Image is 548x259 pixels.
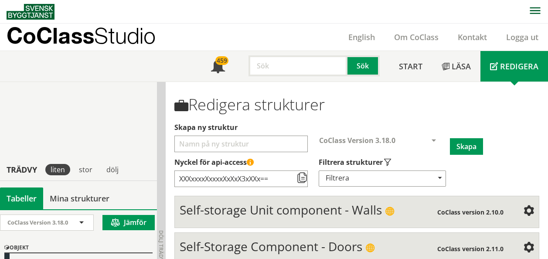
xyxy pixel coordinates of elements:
input: Nyckel till åtkomststruktur via API (kräver API-licensabonnemang) [174,170,308,187]
span: Notifikationer [211,60,225,74]
a: 459 [201,51,235,82]
span: Inställningar [524,243,534,253]
a: Kontakt [448,32,497,42]
div: dölj [101,164,124,175]
span: CoClass version 2.11.0 [437,245,504,253]
span: Redigera [500,61,538,72]
a: Läsa [432,51,480,82]
p: CoClass [7,31,156,41]
div: liten [45,164,70,175]
button: Sök [347,55,380,76]
div: Trädvy [2,165,42,174]
span: Publik struktur [385,207,395,216]
button: Jämför [102,215,155,230]
span: Läsa [452,61,471,72]
span: Studio [94,23,156,48]
div: 459 [215,56,228,65]
div: Filtrera [319,170,446,187]
img: Svensk Byggtjänst [7,4,54,20]
a: English [339,32,385,42]
div: Välj CoClass-version för att skapa en ny struktur [312,136,450,157]
button: Skapa [450,138,483,155]
span: Kopiera [297,173,307,184]
span: Self-storage Unit component - Walls [180,201,382,218]
a: CoClassStudio [7,24,174,51]
label: Välj ett namn för att skapa en ny struktur [174,123,539,132]
div: Objekt [4,243,153,253]
span: CoClass Version 3.18.0 [7,218,68,226]
a: Logga ut [497,32,548,42]
span: Denna API-nyckel ger åtkomst till alla strukturer som du har skapat eller delat med dig av. Håll ... [247,159,254,166]
a: Mina strukturer [43,187,116,209]
h1: Redigera strukturer [174,95,539,114]
span: Inställningar [524,206,534,217]
span: Publik struktur [365,243,375,253]
span: Self-Storage Component - Doors [180,238,362,255]
input: Sök [248,55,347,76]
a: Redigera [480,51,548,82]
input: Välj ett namn för att skapa en ny struktur Välj vilka typer av strukturer som ska visas i din str... [174,136,308,152]
div: stor [74,164,98,175]
label: Nyckel till åtkomststruktur via API (kräver API-licensabonnemang) [174,157,539,167]
span: CoClass Version 3.18.0 [319,136,395,145]
span: CoClass version 2.10.0 [437,208,504,216]
a: Om CoClass [385,32,448,42]
a: Start [389,51,432,82]
span: Start [399,61,422,72]
label: Välj vilka typer av strukturer som ska visas i din strukturlista [319,157,445,167]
